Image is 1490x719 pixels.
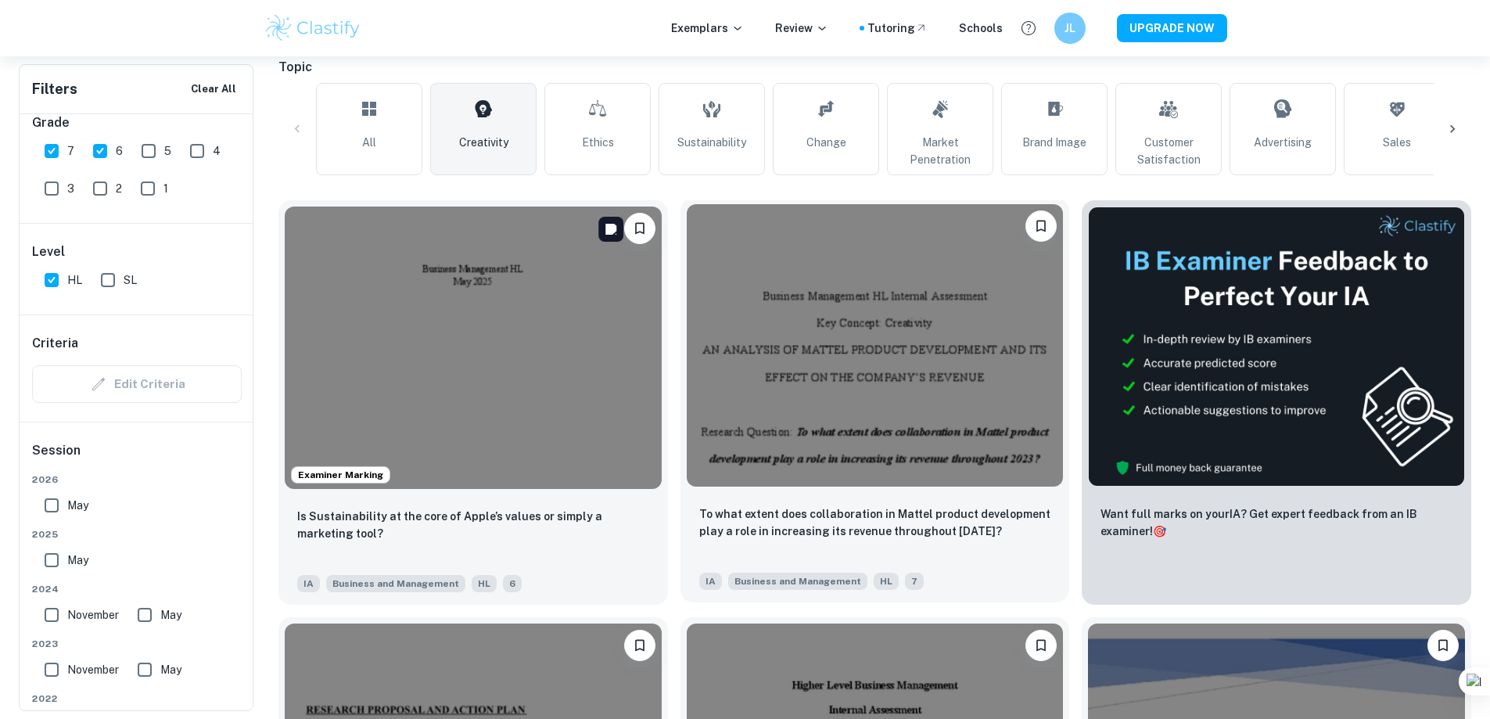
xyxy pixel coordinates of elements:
[874,573,899,590] span: HL
[671,20,744,37] p: Exemplars
[1254,134,1312,151] span: Advertising
[1015,15,1042,41] button: Help and Feedback
[32,441,242,473] h6: Session
[67,497,88,514] span: May
[680,200,1070,605] a: BookmarkTo what extent does collaboration in Mattel product development play a role in increasing...
[32,334,78,353] h6: Criteria
[1100,505,1452,540] p: Want full marks on your IA ? Get expert feedback from an IB examiner!
[728,573,867,590] span: Business and Management
[292,468,390,482] span: Examiner Marking
[677,134,746,151] span: Sustainability
[285,207,662,489] img: Business and Management IA example thumbnail: Is Sustainability at the core of Apple’s
[582,134,614,151] span: Ethics
[1061,20,1079,37] h6: JL
[213,142,221,160] span: 4
[1117,14,1227,42] button: UPGRADE NOW
[699,505,1051,540] p: To what extent does collaboration in Mattel product development play a role in increasing its rev...
[187,77,240,101] button: Clear All
[164,142,171,160] span: 5
[67,552,88,569] span: May
[624,630,655,661] button: Bookmark
[32,582,242,596] span: 2024
[624,213,655,244] button: Bookmark
[1153,525,1166,537] span: 🎯
[278,200,668,605] a: Examiner MarkingBookmarkIs Sustainability at the core of Apple’s values or simply a marketing too...
[1088,207,1465,487] img: Thumbnail
[1427,630,1459,661] button: Bookmark
[1122,134,1215,168] span: Customer Satisfaction
[67,606,119,624] span: November
[32,637,242,651] span: 2023
[1022,134,1086,151] span: Brand Image
[32,113,242,132] h6: Grade
[959,20,1003,37] a: Schools
[32,527,242,541] span: 2025
[116,180,122,197] span: 2
[1025,210,1057,242] button: Bookmark
[32,243,242,261] h6: Level
[1025,630,1057,661] button: Bookmark
[1383,134,1411,151] span: Sales
[326,575,465,592] span: Business and Management
[297,575,320,592] span: IA
[806,134,846,151] span: Change
[116,142,123,160] span: 6
[32,78,77,100] h6: Filters
[867,20,928,37] a: Tutoring
[687,204,1064,487] img: Business and Management IA example thumbnail: To what extent does collaboration in Mat
[264,13,363,44] img: Clastify logo
[67,271,82,289] span: HL
[278,58,1471,77] h6: Topic
[297,508,649,542] p: Is Sustainability at the core of Apple’s values or simply a marketing tool?
[503,575,522,592] span: 6
[163,180,168,197] span: 1
[160,661,181,678] span: May
[67,661,119,678] span: November
[699,573,722,590] span: IA
[32,473,242,487] span: 2026
[160,606,181,624] span: May
[775,20,828,37] p: Review
[1054,13,1086,44] button: JL
[472,575,497,592] span: HL
[459,134,508,151] span: Creativity
[905,573,924,590] span: 7
[124,271,137,289] span: SL
[67,142,74,160] span: 7
[32,692,242,706] span: 2022
[1082,200,1471,605] a: ThumbnailWant full marks on yourIA? Get expert feedback from an IB examiner!
[894,134,986,168] span: Market Penetration
[32,365,242,403] div: Criteria filters are unavailable when searching by topic
[362,134,376,151] span: All
[67,180,74,197] span: 3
